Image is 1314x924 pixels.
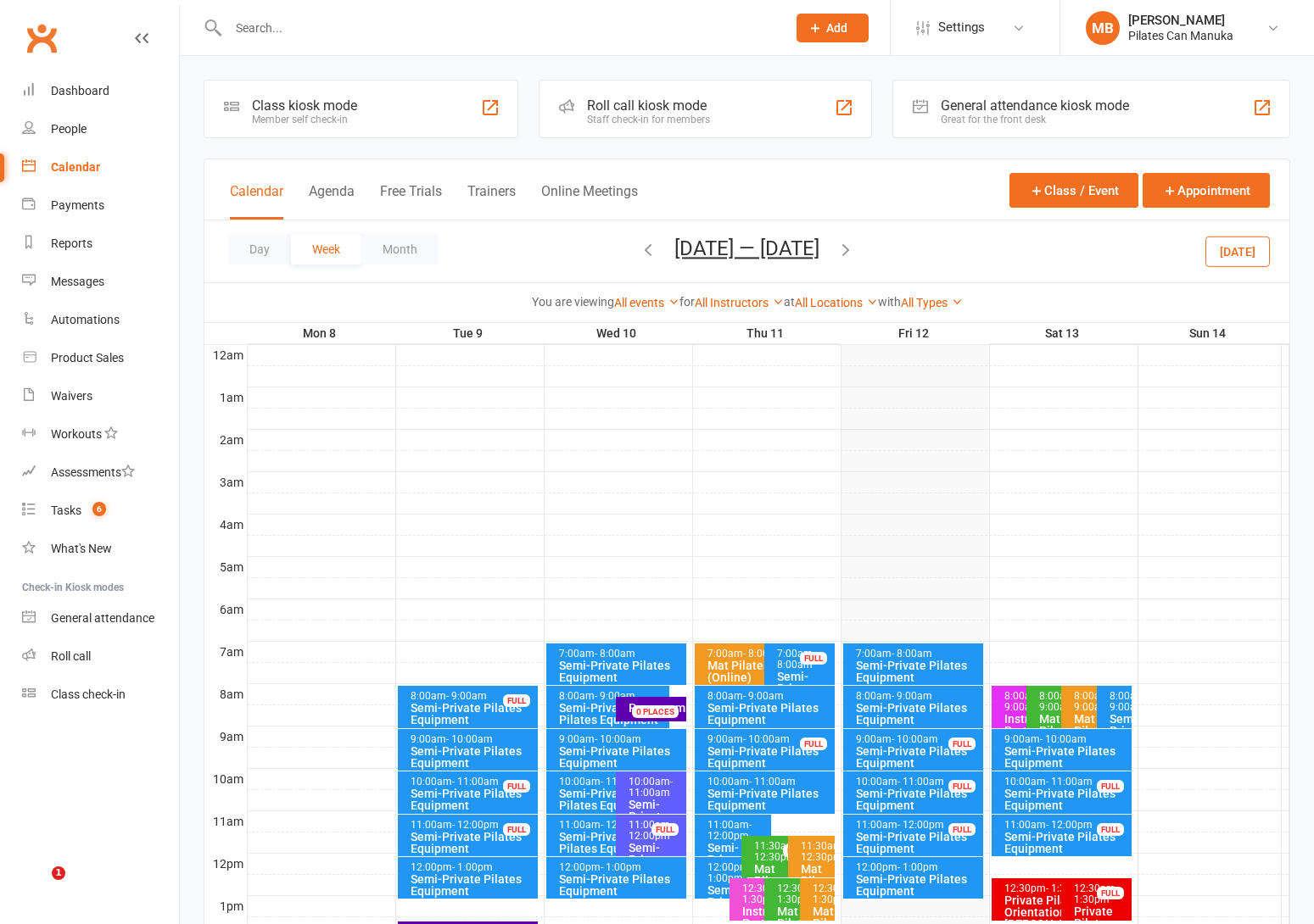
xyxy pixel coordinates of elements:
[601,776,647,788] span: - 11:00am
[252,114,357,125] div: Member self check-in
[558,745,684,769] div: Semi-Private Pilates Equipment
[503,780,530,793] div: FULL
[855,734,981,745] div: 9:00am
[452,861,493,873] span: - 1:00pm
[628,842,683,889] div: Semi-Private Pilates Equipment
[797,14,869,42] button: Add
[1038,691,1076,713] div: 8:00am
[892,690,932,702] span: - 9:00am
[395,323,544,344] th: Tue 9
[941,114,1129,125] div: Great for the front desk
[1004,734,1129,745] div: 9:00am
[753,841,814,863] div: 11:30am
[1004,691,1042,713] div: 8:00am
[632,705,679,718] div: 0 PLACES
[707,820,768,842] div: 11:00am
[22,110,179,148] a: People
[558,648,684,660] div: 7:00am
[1143,173,1270,208] button: Appointment
[1004,820,1129,831] div: 11:00am
[503,823,530,836] div: FULL
[695,296,784,309] a: All Instructors
[1086,11,1120,45] div: MB
[51,84,109,97] div: Dashboard
[743,733,790,745] span: - 10:00am
[22,263,179,301] a: Messages
[628,776,683,799] div: 10:00am
[628,820,683,842] div: 11:00am
[204,810,247,832] th: 11am
[1128,28,1233,43] div: Pilates Can Manuka
[291,234,361,264] button: Week
[452,776,499,788] span: - 11:00am
[51,389,92,403] div: Waivers
[1205,236,1270,266] button: [DATE]
[446,690,487,702] span: - 9:00am
[558,734,684,745] div: 9:00am
[247,323,395,344] th: Mon 8
[410,734,535,745] div: 9:00am
[558,873,684,897] div: Semi-Private Pilates Equipment
[1138,323,1282,344] th: Sun 14
[707,648,815,660] div: 7:00am
[410,873,535,897] div: Semi-Private Pilates Equipment
[1097,823,1124,836] div: FULL
[22,676,179,714] a: Class kiosk mode
[204,556,247,577] th: 5am
[841,323,989,344] th: Fri 12
[601,819,647,831] span: - 12:00pm
[410,691,535,702] div: 8:00am
[204,726,247,747] th: 9am
[1046,882,1087,894] span: - 1:30pm
[855,862,981,873] div: 12:00pm
[595,733,641,745] span: - 10:00am
[1097,780,1124,793] div: FULL
[51,542,112,555] div: What's New
[204,387,247,408] th: 1am
[410,831,535,854] div: Semi-Private Pilates Equipment
[629,776,673,799] span: - 11:00am
[22,492,179,530] a: Tasks 6
[51,237,92,250] div: Reports
[20,17,63,59] a: Clubworx
[22,72,179,110] a: Dashboard
[892,733,938,745] span: - 10:00am
[1004,690,1043,713] span: - 9:00am
[1128,13,1233,28] div: [PERSON_NAME]
[452,819,499,831] span: - 12:00pm
[204,429,247,450] th: 2am
[51,160,100,174] div: Calendar
[223,16,774,40] input: Search...
[22,225,179,263] a: Reports
[897,819,944,831] span: - 12:00pm
[707,819,752,842] span: - 12:00pm
[855,745,981,769] div: Semi-Private Pilates Equipment
[51,687,126,701] div: Class check-in
[742,882,786,905] span: - 1:30pm
[22,530,179,568] a: What's New
[989,323,1138,344] th: Sat 13
[754,840,798,863] span: - 12:30pm
[1109,691,1128,713] div: 8:00am
[252,97,357,114] div: Class kiosk mode
[595,648,635,660] span: - 8:00am
[628,799,683,846] div: Semi-Private Pilates Equipment
[204,853,247,874] th: 12pm
[938,8,985,47] span: Settings
[897,861,938,873] span: - 1:00pm
[674,237,819,260] button: [DATE] — [DATE]
[801,840,845,863] span: - 12:30pm
[707,788,832,811] div: Semi-Private Pilates Equipment
[601,861,641,873] span: - 1:00pm
[51,275,104,288] div: Messages
[777,882,821,905] span: - 1:30pm
[855,776,981,788] div: 10:00am
[230,183,283,220] button: Calendar
[51,504,81,517] div: Tasks
[855,660,981,683] div: Semi-Private Pilates Equipment
[651,823,679,836] div: FULL
[204,768,247,789] th: 10am
[1009,173,1138,208] button: Class / Event
[204,641,247,662] th: 7am
[707,691,832,702] div: 8:00am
